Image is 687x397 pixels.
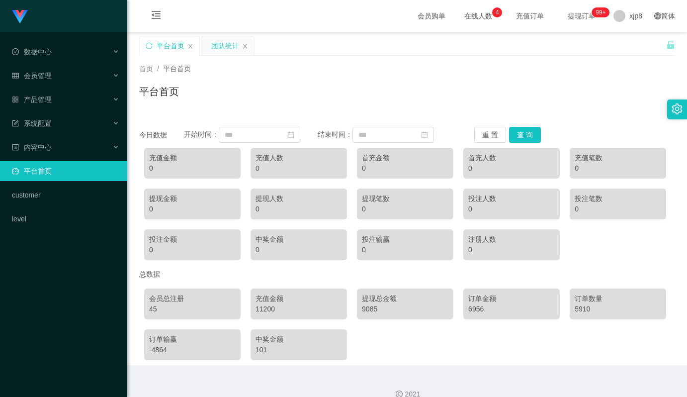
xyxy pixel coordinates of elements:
[12,48,52,56] span: 数据中心
[12,120,19,127] i: 图标: form
[459,12,497,19] span: 在线人数
[362,234,448,245] div: 投注输赢
[12,209,119,229] a: level
[362,304,448,314] div: 9085
[256,245,342,255] div: 0
[139,130,184,140] div: 今日数据
[12,48,19,55] i: 图标: check-circle-o
[256,294,342,304] div: 充值金额
[575,194,661,204] div: 投注笔数
[211,36,239,55] div: 团队统计
[187,43,193,49] i: 图标: close
[468,245,555,255] div: 0
[256,163,342,174] div: 0
[563,12,601,19] span: 提现订单
[12,143,52,151] span: 内容中心
[149,204,236,214] div: 0
[362,194,448,204] div: 提现笔数
[12,10,28,24] img: logo.9652507e.png
[12,119,52,127] span: 系统配置
[149,163,236,174] div: 0
[468,294,555,304] div: 订单金额
[672,103,683,114] i: 图标: setting
[468,304,555,314] div: 6956
[362,163,448,174] div: 0
[256,153,342,163] div: 充值人数
[12,72,19,79] i: 图标: table
[492,7,502,17] sup: 4
[256,194,342,204] div: 提现人数
[575,204,661,214] div: 0
[157,65,159,73] span: /
[575,304,661,314] div: 5910
[256,304,342,314] div: 11200
[149,194,236,204] div: 提现金额
[509,127,541,143] button: 查 询
[139,0,173,32] i: 图标: menu-fold
[12,185,119,205] a: customer
[575,153,661,163] div: 充值笔数
[362,294,448,304] div: 提现总金额
[362,153,448,163] div: 首充金额
[149,234,236,245] div: 投注金额
[163,65,191,73] span: 平台首页
[139,84,179,99] h1: 平台首页
[468,194,555,204] div: 投注人数
[468,234,555,245] div: 注册人数
[12,72,52,80] span: 会员管理
[468,204,555,214] div: 0
[592,7,609,17] sup: 225
[421,131,428,138] i: 图标: calendar
[256,204,342,214] div: 0
[12,161,119,181] a: 图标: dashboard平台首页
[12,144,19,151] i: 图标: profile
[146,42,153,49] i: 图标: sync
[468,153,555,163] div: 首充人数
[362,204,448,214] div: 0
[287,131,294,138] i: 图标: calendar
[496,7,499,17] p: 4
[139,65,153,73] span: 首页
[157,36,184,55] div: 平台首页
[149,304,236,314] div: 45
[149,345,236,355] div: -4864
[666,40,675,49] i: 图标: unlock
[149,294,236,304] div: 会员总注册
[575,163,661,174] div: 0
[12,96,52,103] span: 产品管理
[256,345,342,355] div: 101
[242,43,248,49] i: 图标: close
[184,130,219,138] span: 开始时间：
[474,127,506,143] button: 重 置
[256,334,342,345] div: 中奖金额
[468,163,555,174] div: 0
[12,96,19,103] i: 图标: appstore-o
[149,153,236,163] div: 充值金额
[362,245,448,255] div: 0
[511,12,549,19] span: 充值订单
[139,265,675,284] div: 总数据
[575,294,661,304] div: 订单数量
[149,334,236,345] div: 订单输赢
[149,245,236,255] div: 0
[654,12,661,19] i: 图标: global
[318,130,352,138] span: 结束时间：
[256,234,342,245] div: 中奖金额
